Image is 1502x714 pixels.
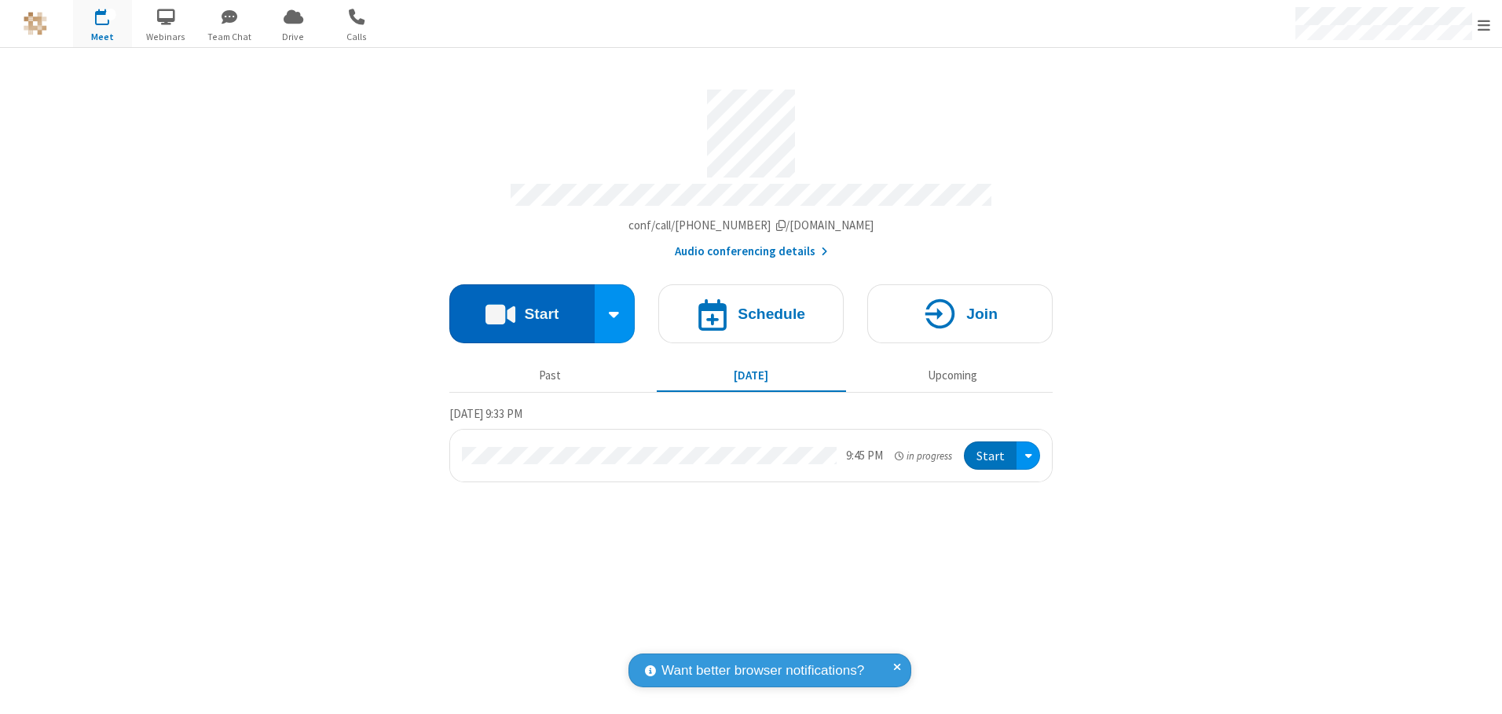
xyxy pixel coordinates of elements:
[966,306,998,321] h4: Join
[658,284,844,343] button: Schedule
[895,449,952,463] em: in progress
[24,12,47,35] img: QA Selenium DO NOT DELETE OR CHANGE
[858,361,1047,390] button: Upcoming
[200,30,259,44] span: Team Chat
[73,30,132,44] span: Meet
[846,447,883,465] div: 9:45 PM
[964,441,1017,471] button: Start
[675,243,828,261] button: Audio conferencing details
[106,9,116,20] div: 1
[1017,441,1040,471] div: Open menu
[867,284,1053,343] button: Join
[661,661,864,681] span: Want better browser notifications?
[657,361,846,390] button: [DATE]
[449,406,522,421] span: [DATE] 9:33 PM
[449,78,1053,261] section: Account details
[328,30,386,44] span: Calls
[449,405,1053,483] section: Today's Meetings
[264,30,323,44] span: Drive
[456,361,645,390] button: Past
[137,30,196,44] span: Webinars
[628,218,874,233] span: Copy my meeting room link
[449,284,595,343] button: Start
[628,217,874,235] button: Copy my meeting room linkCopy my meeting room link
[595,284,636,343] div: Start conference options
[524,306,559,321] h4: Start
[738,306,805,321] h4: Schedule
